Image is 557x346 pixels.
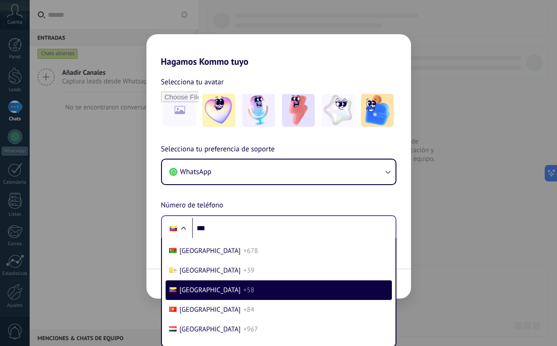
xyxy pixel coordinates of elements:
img: -3.jpeg [282,94,315,127]
img: -1.jpeg [203,94,235,127]
img: -2.jpeg [242,94,275,127]
span: WhatsApp [180,167,212,176]
span: +84 [243,305,254,314]
span: Selecciona tu avatar [161,76,224,88]
div: Venezuela: + 58 [165,219,182,238]
h2: Hagamos Kommo tuyo [146,34,411,67]
span: +39 [243,266,254,275]
span: [GEOGRAPHIC_DATA] [180,266,241,275]
span: +678 [243,247,258,255]
span: [GEOGRAPHIC_DATA] [180,247,241,255]
span: [GEOGRAPHIC_DATA] [180,325,241,334]
span: Número de teléfono [161,200,224,212]
span: Selecciona tu preferencia de soporte [161,144,275,155]
span: [GEOGRAPHIC_DATA] [180,286,241,294]
img: -5.jpeg [361,94,394,127]
span: +967 [243,325,258,334]
span: [GEOGRAPHIC_DATA] [180,305,241,314]
button: WhatsApp [162,160,396,184]
img: -4.jpeg [322,94,354,127]
span: +58 [243,286,254,294]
